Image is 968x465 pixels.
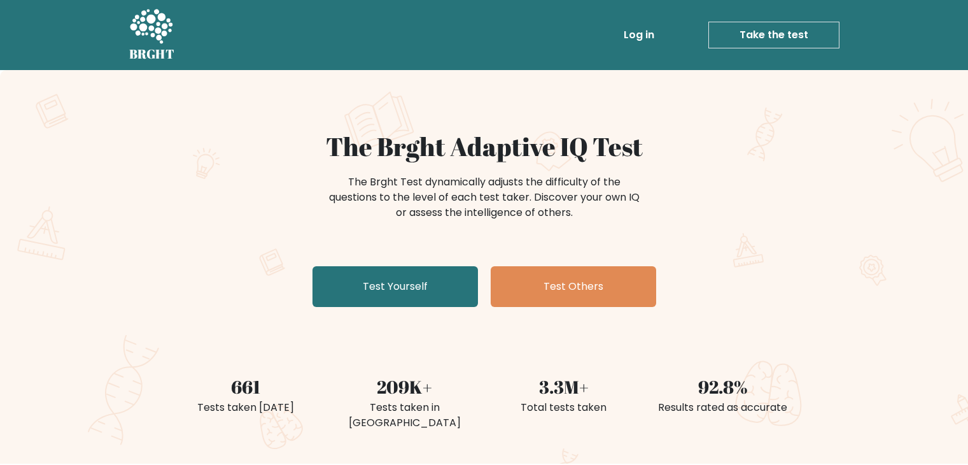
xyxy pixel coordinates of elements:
a: Test Yourself [312,266,478,307]
div: Total tests taken [492,400,636,415]
h1: The Brght Adaptive IQ Test [174,131,795,162]
div: 92.8% [651,373,795,400]
a: Log in [619,22,659,48]
div: 209K+ [333,373,477,400]
div: 661 [174,373,318,400]
div: The Brght Test dynamically adjusts the difficulty of the questions to the level of each test take... [325,175,643,220]
div: 3.3M+ [492,373,636,400]
div: Tests taken in [GEOGRAPHIC_DATA] [333,400,477,431]
a: Test Others [491,266,656,307]
div: Results rated as accurate [651,400,795,415]
a: Take the test [708,22,839,48]
h5: BRGHT [129,46,175,62]
a: BRGHT [129,5,175,65]
div: Tests taken [DATE] [174,400,318,415]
